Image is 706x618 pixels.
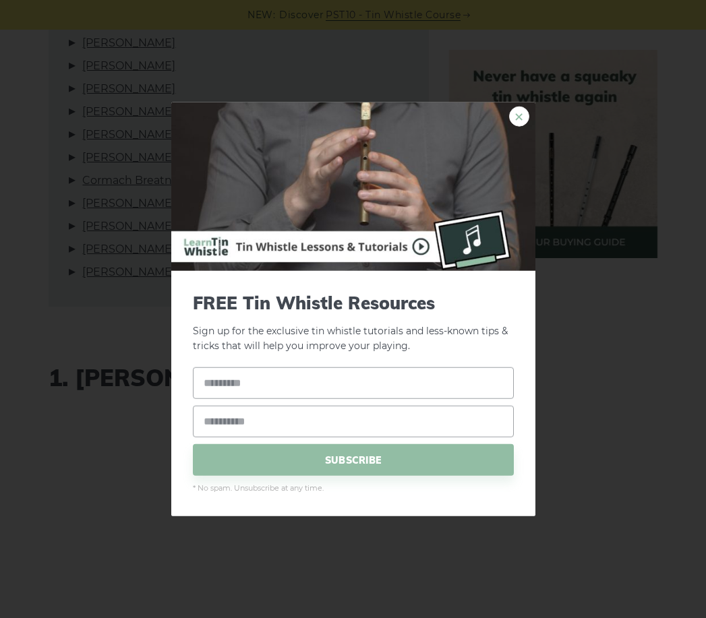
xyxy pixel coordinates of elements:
span: * No spam. Unsubscribe at any time. [193,483,514,495]
a: × [509,106,529,126]
p: Sign up for the exclusive tin whistle tutorials and less-known tips & tricks that will help you i... [193,292,514,354]
span: SUBSCRIBE [193,444,514,476]
span: FREE Tin Whistle Resources [193,292,514,313]
img: Tin Whistle Buying Guide Preview [171,102,535,270]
